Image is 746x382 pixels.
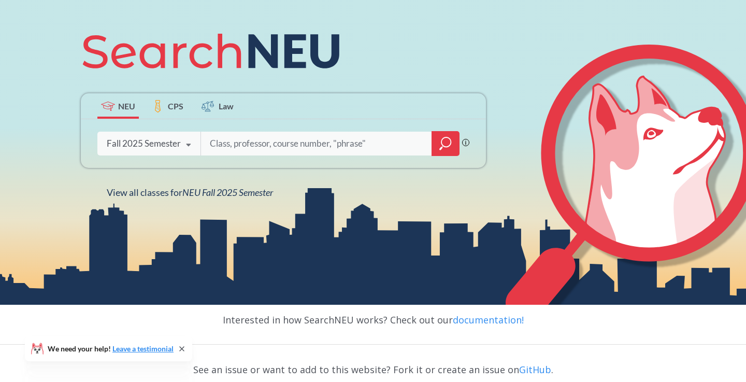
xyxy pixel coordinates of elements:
[432,131,460,156] div: magnifying glass
[209,133,424,154] input: Class, professor, course number, "phrase"
[439,136,452,151] svg: magnifying glass
[219,100,234,112] span: Law
[168,100,183,112] span: CPS
[107,187,273,198] span: View all classes for
[182,187,273,198] span: NEU Fall 2025 Semester
[453,314,524,326] a: documentation!
[118,100,135,112] span: NEU
[107,138,181,149] div: Fall 2025 Semester
[519,363,551,376] a: GitHub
